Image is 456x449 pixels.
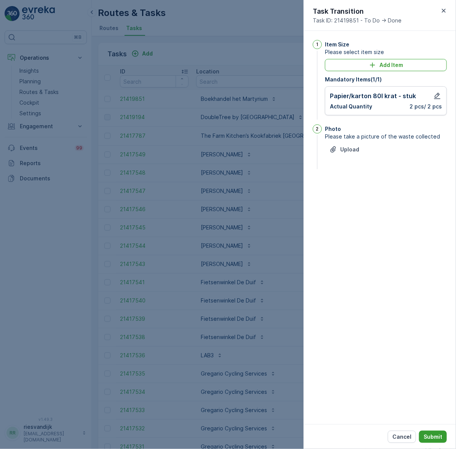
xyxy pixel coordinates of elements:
p: Item Size [325,41,349,48]
p: Cancel [392,433,411,441]
p: Papier/karton 80l krat - stuk [330,91,416,100]
div: 2 [313,124,322,134]
p: Add Item [379,61,403,69]
button: Cancel [388,431,416,443]
p: Task Transition [313,6,402,17]
p: Actual Quantity [330,103,372,110]
div: 1 [313,40,322,49]
p: Photo [325,125,341,133]
button: Add Item [325,59,447,71]
span: Task ID: 21419851 - To Do -> Done [313,17,402,24]
p: Submit [424,433,442,441]
p: Mandatory Items ( 1 / 1 ) [325,76,447,83]
button: Upload File [325,143,364,156]
span: Please select item size [325,48,447,56]
button: Submit [419,431,447,443]
p: 2 pcs / 2 pcs [410,103,442,110]
p: Upload [340,146,359,153]
span: Please take a picture of the waste collected [325,133,447,140]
